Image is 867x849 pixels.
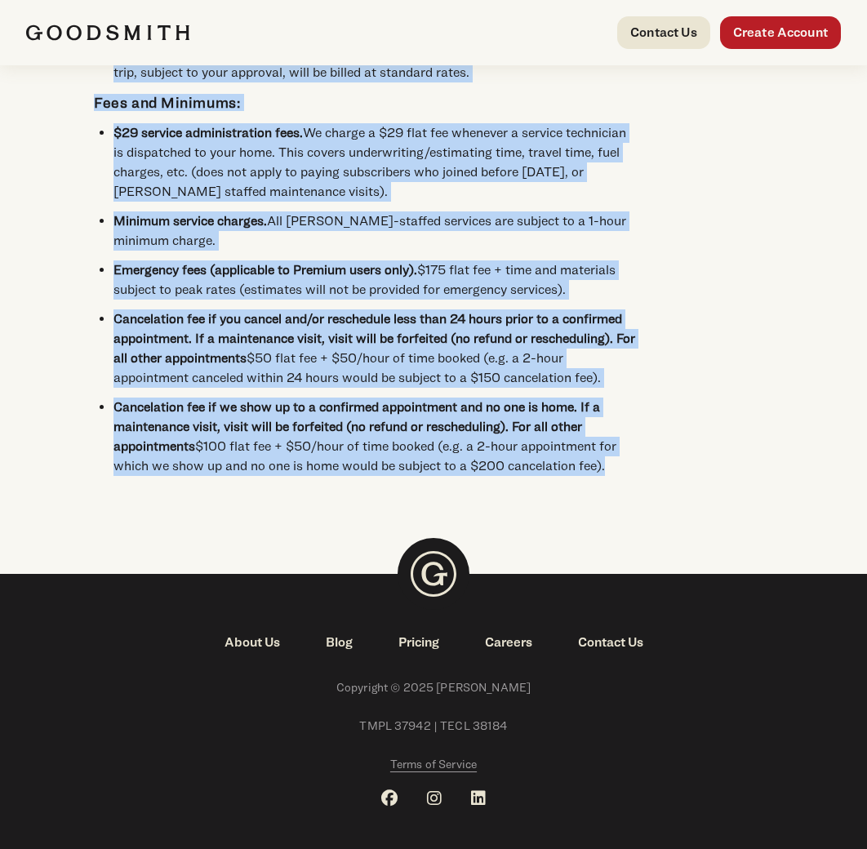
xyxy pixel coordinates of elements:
[113,260,637,300] li: $175 flat fee + time and materials subject to peak rates (estimates will not be provided for emer...
[617,16,710,49] a: Contact Us
[555,633,666,652] a: Contact Us
[113,213,267,229] strong: Minimum service charges.
[113,398,637,476] li: $100 flat fee + $50/hour of time booked (e.g. a 2-hour appointment for which we show up and no on...
[113,399,600,454] strong: we show up to a confirmed appointment and no one is home. If a maintenance visit, visit will be f...
[113,125,303,140] strong: $29 service administration fees.
[720,16,841,49] a: Create Account
[94,94,240,111] strong: Fees and Minimums:
[26,717,841,736] span: TMPL 37942 | TECL 38184
[202,633,303,652] a: About Us
[390,757,477,771] span: Terms of Service
[26,678,841,697] span: Copyright © 2025 [PERSON_NAME]
[113,123,637,202] li: We charge a $29 flat fee whenever a service technician is dispatched to your home. This covers un...
[390,755,477,774] a: Terms of Service
[113,211,637,251] li: All [PERSON_NAME]-staffed services are subject to a 1-hour minimum charge.
[398,538,469,610] img: Goodsmith Logo
[462,633,555,652] a: Careers
[26,24,189,41] img: Goodsmith
[113,309,637,388] li: $50 flat fee + $50/hour of time booked (e.g. a 2-hour appointment canceled within 24 hours would ...
[113,262,417,278] strong: Emergency fees (applicable to Premium users only).
[376,633,462,652] a: Pricing
[303,633,376,652] a: Blog
[113,311,635,366] strong: Cancelation fee if you cancel and/or reschedule less than 24 hours prior to a confirmed appointme...
[113,399,216,415] strong: Cancelation fee if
